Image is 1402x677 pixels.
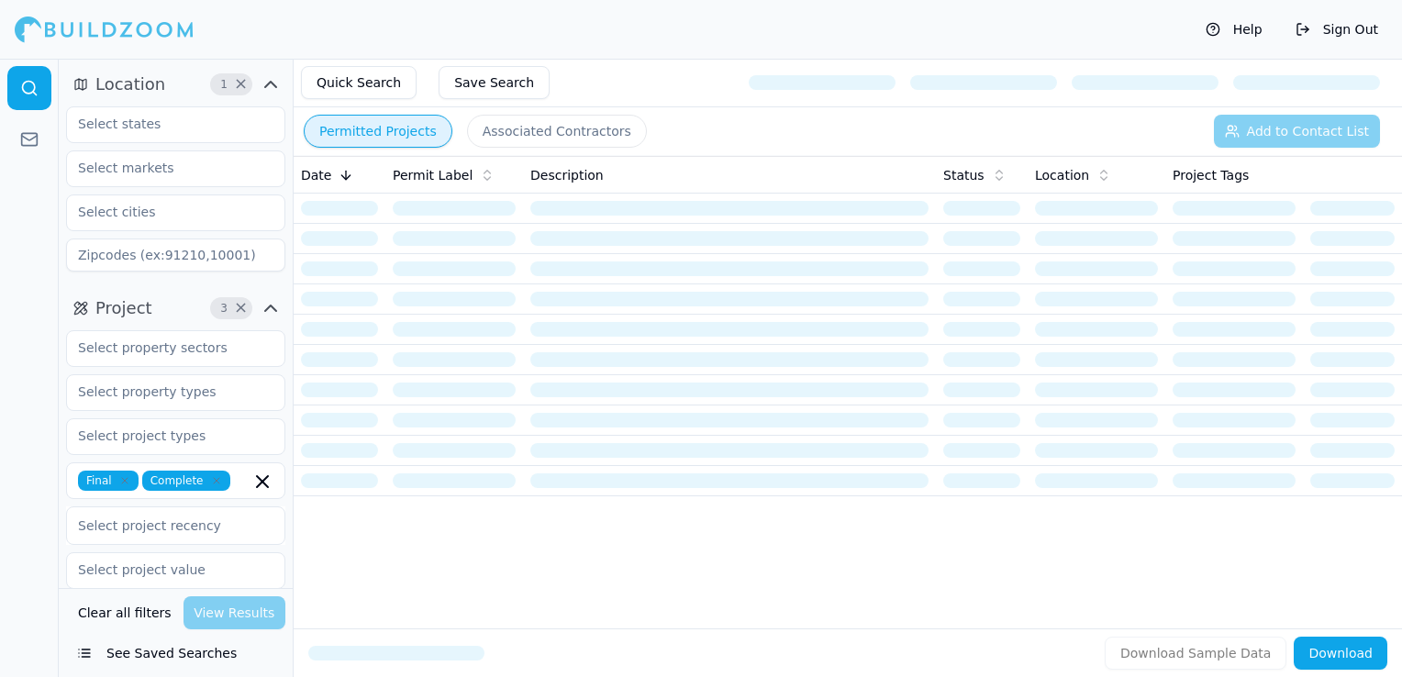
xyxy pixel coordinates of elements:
span: Permit Label [393,166,473,184]
span: Complete [142,471,230,491]
input: Select markets [67,151,261,184]
button: Help [1196,15,1272,44]
span: Status [943,166,985,184]
input: Select project types [67,419,261,452]
span: Clear Project filters [234,304,248,313]
button: Project3Clear Project filters [66,294,285,323]
input: Zipcodes (ex:91210,10001) [66,239,285,272]
input: Select project value [67,553,261,586]
input: Select states [67,107,261,140]
button: Location1Clear Location filters [66,70,285,99]
span: Final [78,471,139,491]
span: Project [95,295,152,321]
button: Clear all filters [73,596,176,629]
button: Sign Out [1286,15,1387,44]
span: 3 [215,299,233,317]
span: Clear Location filters [234,80,248,89]
span: 1 [215,75,233,94]
input: Select cities [67,195,261,228]
button: Download [1294,637,1387,670]
span: Location [95,72,165,97]
span: Location [1035,166,1089,184]
button: Permitted Projects [304,115,452,148]
span: Project Tags [1173,166,1249,184]
span: Description [530,166,604,184]
button: Associated Contractors [467,115,647,148]
input: Select property types [67,375,261,408]
button: Quick Search [301,66,417,99]
span: Date [301,166,331,184]
button: See Saved Searches [66,637,285,670]
input: Select property sectors [67,331,261,364]
button: Save Search [439,66,550,99]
